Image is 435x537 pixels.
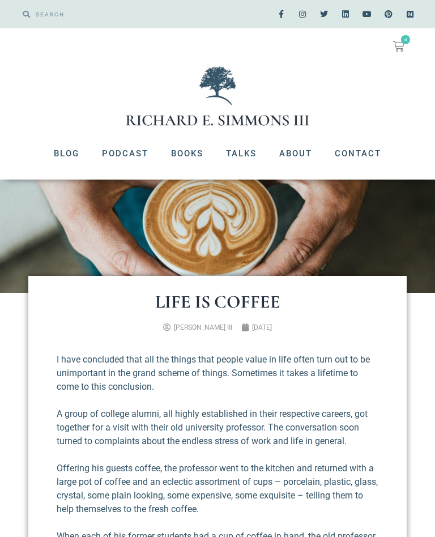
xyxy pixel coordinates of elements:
[160,139,215,168] a: Books
[379,34,418,59] a: 0
[323,139,393,168] a: Contact
[401,35,410,44] span: 0
[57,407,378,448] p: A group of college alumni, all highly established in their respective careers, got together for a...
[241,322,272,333] a: [DATE]
[42,139,91,168] a: Blog
[268,139,323,168] a: About
[215,139,268,168] a: Talks
[57,293,378,311] h1: Life is Coffee
[57,462,378,516] p: Offering his guests coffee, the professor went to the kitchen and returned with a large pot of co...
[57,353,378,394] p: I have concluded that all the things that people value in life often turn out to be unimportant i...
[11,139,424,168] nav: Menu
[252,323,272,331] time: [DATE]
[91,139,160,168] a: Podcast
[174,323,232,331] span: [PERSON_NAME] III
[30,6,212,23] input: SEARCH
